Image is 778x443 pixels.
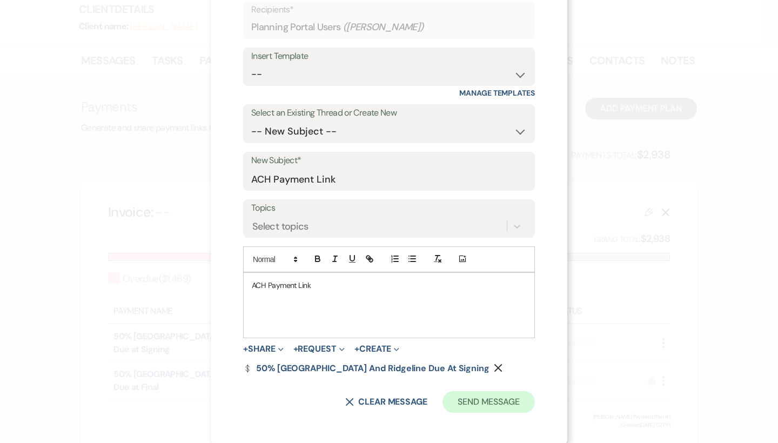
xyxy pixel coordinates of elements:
p: ACH Payment Link [252,279,526,291]
div: Insert Template [251,49,527,64]
label: Topics [251,200,527,216]
p: Recipients* [251,3,527,17]
button: Request [293,345,345,353]
span: + [243,345,248,353]
div: Select topics [252,219,308,233]
button: Share [243,345,284,353]
button: Clear message [345,398,427,406]
span: ( [PERSON_NAME] ) [343,20,424,35]
a: Manage Templates [459,88,535,98]
span: + [293,345,298,353]
span: + [354,345,359,353]
a: 50% [GEOGRAPHIC_DATA] and Ridgeline Due at Signing [243,364,489,373]
label: Select an Existing Thread or Create New [251,105,527,121]
button: Create [354,345,399,353]
div: Planning Portal Users [251,17,527,38]
button: Send Message [442,391,535,413]
label: New Subject* [251,153,527,169]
